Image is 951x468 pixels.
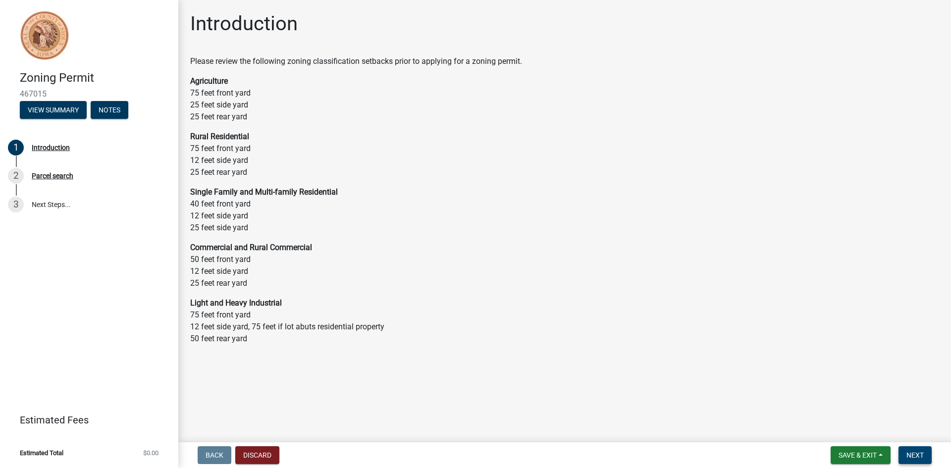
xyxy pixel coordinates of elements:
span: $0.00 [143,450,158,456]
span: Next [906,451,924,459]
a: Estimated Fees [8,410,162,430]
button: Next [898,446,932,464]
button: Save & Exit [831,446,891,464]
strong: Single Family and Multi-family Residential [190,187,338,197]
span: Back [206,451,223,459]
div: Parcel search [32,172,73,179]
p: 75 feet front yard 25 feet side yard 25 feet rear yard [190,75,939,123]
button: Back [198,446,231,464]
strong: Agriculture [190,76,228,86]
span: 467015 [20,89,158,99]
div: 3 [8,197,24,212]
button: View Summary [20,101,87,119]
div: 2 [8,168,24,184]
p: 75 feet front yard 12 feet side yard 25 feet rear yard [190,131,939,178]
wm-modal-confirm: Summary [20,106,87,114]
span: Save & Exit [839,451,877,459]
div: 1 [8,140,24,156]
p: 40 feet front yard 12 feet side yard 25 feet side yard [190,186,939,234]
p: 50 feet front yard 12 feet side yard 25 feet rear yard [190,242,939,289]
img: Sioux County, Iowa [20,10,69,60]
wm-modal-confirm: Notes [91,106,128,114]
strong: Rural Residential [190,132,249,141]
span: Estimated Total [20,450,63,456]
button: Notes [91,101,128,119]
button: Discard [235,446,279,464]
p: Please review the following zoning classification setbacks prior to applying for a zoning permit. [190,55,939,67]
h4: Zoning Permit [20,71,170,85]
strong: Commercial and Rural Commercial [190,243,312,252]
h1: Introduction [190,12,298,36]
div: Introduction [32,144,70,151]
strong: Light and Heavy Industrial [190,298,282,308]
p: 75 feet front yard 12 feet side yard, 75 feet if lot abuts residential property 50 feet rear yard [190,297,939,345]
